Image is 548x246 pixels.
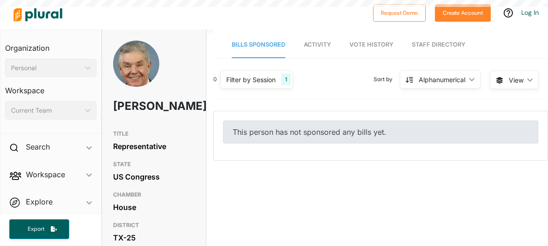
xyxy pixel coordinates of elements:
[26,142,50,152] h2: Search
[213,75,217,84] div: 0
[113,159,195,170] h3: STATE
[113,170,195,184] div: US Congress
[435,7,491,17] a: Create Account
[435,4,491,22] button: Create Account
[373,75,400,84] span: Sort by
[223,120,538,144] div: This person has not sponsored any bills yet.
[373,4,426,22] button: Request Demo
[11,106,81,115] div: Current Team
[5,77,96,97] h3: Workspace
[113,189,195,200] h3: CHAMBER
[232,41,285,48] span: Bills Sponsored
[113,200,195,214] div: House
[9,219,69,239] button: Export
[113,92,162,120] h1: [PERSON_NAME]
[226,75,276,84] div: Filter by Session
[419,75,465,84] div: Alphanumerical
[113,41,159,97] img: Headshot of Roger Williams
[304,32,331,58] a: Activity
[349,41,393,48] span: Vote History
[11,63,81,73] div: Personal
[304,41,331,48] span: Activity
[509,75,524,85] span: View
[113,220,195,231] h3: DISTRICT
[5,35,96,55] h3: Organization
[232,32,285,58] a: Bills Sponsored
[21,225,51,233] span: Export
[412,32,465,58] a: Staff Directory
[113,231,195,245] div: TX-25
[373,7,426,17] a: Request Demo
[113,128,195,139] h3: TITLE
[521,8,539,17] a: Log In
[281,73,291,85] div: 1
[349,32,393,58] a: Vote History
[113,139,195,153] div: Representative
